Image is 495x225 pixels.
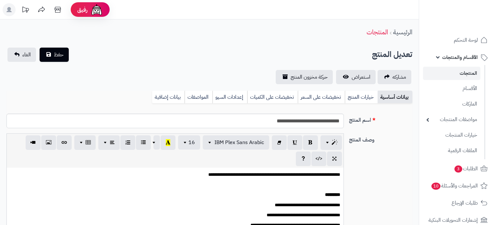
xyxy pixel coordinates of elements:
a: حركة مخزون المنتج [276,70,333,84]
a: مواصفات المنتجات [423,113,480,127]
a: لوحة التحكم [423,32,491,48]
a: الطلبات3 [423,161,491,176]
a: المراجعات والأسئلة10 [423,178,491,194]
a: استعراض [336,70,376,84]
h2: تعديل المنتج [372,48,412,61]
a: المنتجات [423,67,480,80]
a: بيانات أساسية [378,91,412,104]
a: خيارات المنتجات [423,128,480,142]
a: خيارات المنتج [345,91,378,104]
a: تخفيضات على السعر [298,91,345,104]
span: الأقسام والمنتجات [442,53,478,62]
a: الملفات الرقمية [423,144,480,158]
button: حفظ [40,48,69,62]
label: وصف المنتج [346,133,415,144]
a: بيانات إضافية [152,91,185,104]
a: المنتجات [367,27,388,37]
span: مشاركه [392,73,406,81]
span: الطلبات [454,164,478,173]
a: الرئيسية [393,27,412,37]
span: طلبات الإرجاع [452,198,478,208]
span: إشعارات التحويلات البنكية [429,216,478,225]
img: logo-2.png [451,6,489,19]
span: رفيق [77,6,88,14]
span: لوحة التحكم [454,36,478,45]
a: الماركات [423,97,480,111]
label: اسم المنتج [346,114,415,124]
a: تحديثات المنصة [17,3,33,18]
span: 3 [454,165,463,173]
span: 16 [188,139,195,146]
a: المواصفات [185,91,212,104]
span: الغاء [22,51,31,59]
span: حفظ [54,51,64,59]
img: ai-face.png [90,3,103,16]
button: IBM Plex Sans Arabic [203,135,269,150]
button: 16 [178,135,200,150]
span: استعراض [352,73,370,81]
a: الأقسام [423,82,480,96]
a: إعدادات السيو [212,91,247,104]
a: الغاء [7,48,36,62]
a: تخفيضات على الكميات [247,91,298,104]
a: طلبات الإرجاع [423,195,491,211]
a: مشاركه [378,70,411,84]
span: المراجعات والأسئلة [431,181,478,190]
span: IBM Plex Sans Arabic [214,139,264,146]
span: حركة مخزون المنتج [291,73,328,81]
span: 10 [431,182,441,190]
